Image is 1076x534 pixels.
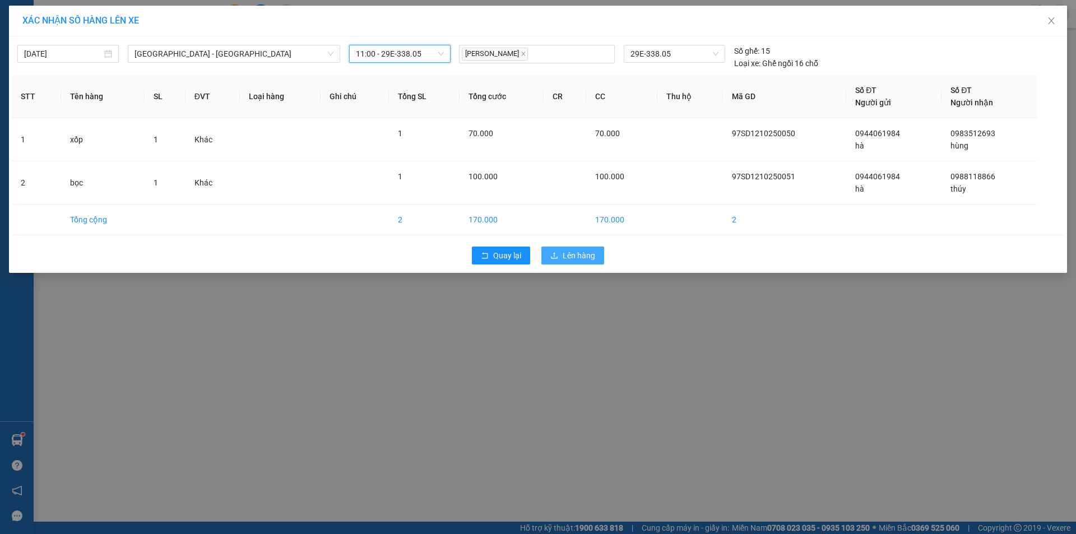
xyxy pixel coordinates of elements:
span: Người gửi [855,98,891,107]
td: 170.000 [460,205,544,235]
td: 2 [389,205,460,235]
span: rollback [481,252,489,261]
span: Loại xe: [734,57,760,69]
td: 2 [723,205,846,235]
th: Tổng SL [389,75,460,118]
div: Ghế ngồi 16 chỗ [734,57,818,69]
button: uploadLên hàng [541,247,604,264]
span: down [327,50,334,57]
th: ĐVT [185,75,240,118]
td: xốp [61,118,145,161]
td: Khác [185,161,240,205]
button: Close [1036,6,1067,37]
td: Khác [185,118,240,161]
th: Mã GD [723,75,846,118]
td: 170.000 [586,205,658,235]
span: 97SD1210250050 [732,129,795,138]
img: logo [5,44,62,101]
span: Chuyển phát nhanh: [GEOGRAPHIC_DATA] - [GEOGRAPHIC_DATA] [63,48,160,88]
span: 1 [398,129,402,138]
button: rollbackQuay lại [472,247,530,264]
span: close [1047,16,1056,25]
strong: CHUYỂN PHÁT NHANH VIP ANH HUY [69,9,154,45]
span: Số ĐT [950,86,972,95]
td: 1 [12,118,61,161]
span: 1 [398,172,402,181]
span: 29E-338.05 [630,45,718,62]
span: Lên hàng [563,249,595,262]
th: Tổng cước [460,75,544,118]
span: upload [550,252,558,261]
td: 2 [12,161,61,205]
span: Quay lại [493,249,521,262]
span: 100.000 [595,172,624,181]
span: Người nhận [950,98,993,107]
th: Loại hàng [240,75,321,118]
div: 15 [734,45,770,57]
th: Thu hộ [657,75,723,118]
th: SL [145,75,185,118]
span: 0983512693 [950,129,995,138]
span: XÁC NHẬN SỐ HÀNG LÊN XE [22,15,139,26]
span: 70.000 [469,129,493,138]
span: 0988118866 [950,172,995,181]
th: CC [586,75,658,118]
span: Số ĐT [855,86,876,95]
span: 97SD1210250051 [732,172,795,181]
span: 0944061984 [855,129,900,138]
th: CR [544,75,586,118]
input: 12/10/2025 [24,48,102,60]
span: hà [855,184,864,193]
span: hùng [950,141,968,150]
td: bọc [61,161,145,205]
span: 0944061984 [855,172,900,181]
th: STT [12,75,61,118]
span: 1 [154,178,158,187]
span: Số ghế: [734,45,759,57]
span: 11:00 - 29E-338.05 [356,45,444,62]
span: Hải Phòng - Hà Nội [134,45,333,62]
span: close [521,51,526,57]
span: 100.000 [469,172,498,181]
td: Tổng cộng [61,205,145,235]
th: Tên hàng [61,75,145,118]
span: hà [855,141,864,150]
th: Ghi chú [321,75,388,118]
span: [PERSON_NAME] [462,48,528,61]
span: 1 [154,135,158,144]
span: 70.000 [595,129,620,138]
span: thúy [950,184,966,193]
